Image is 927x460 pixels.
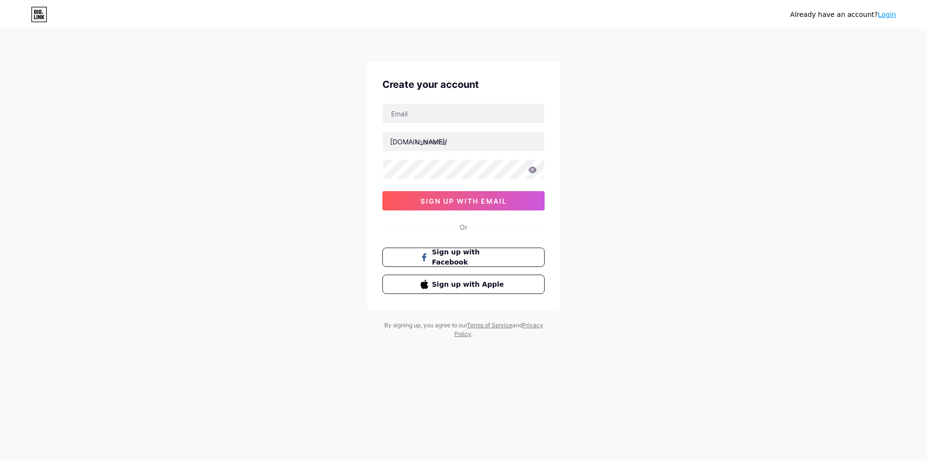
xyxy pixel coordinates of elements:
div: Create your account [382,77,545,92]
div: By signing up, you agree to our and . [381,321,546,338]
input: username [383,132,544,151]
button: Sign up with Facebook [382,248,545,267]
div: Already have an account? [790,10,896,20]
button: Sign up with Apple [382,275,545,294]
a: Login [878,11,896,18]
div: [DOMAIN_NAME]/ [390,137,447,147]
a: Terms of Service [467,321,512,329]
button: sign up with email [382,191,545,210]
span: sign up with email [421,197,507,205]
div: Or [460,222,467,232]
span: Sign up with Apple [432,279,507,290]
input: Email [383,104,544,123]
span: Sign up with Facebook [432,247,507,267]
